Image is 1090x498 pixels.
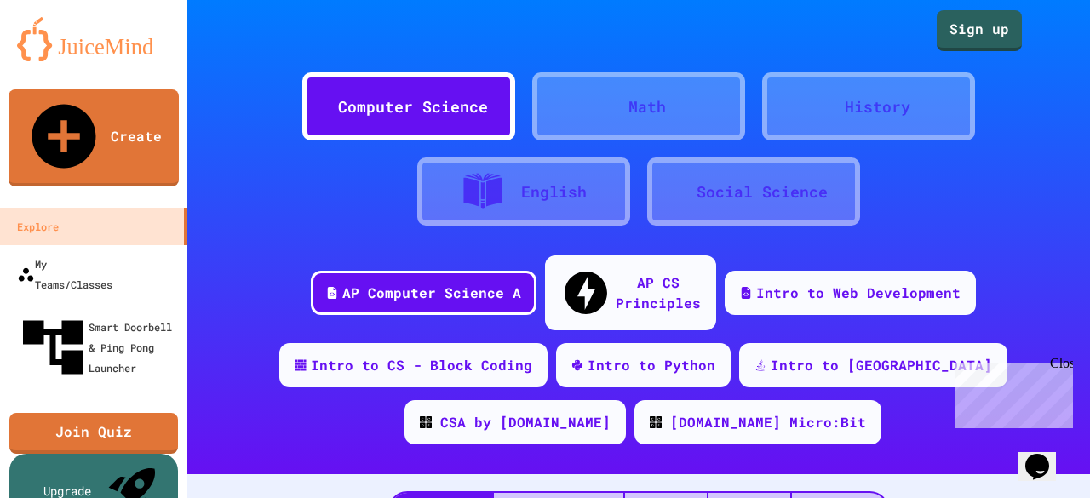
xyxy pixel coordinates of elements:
div: Computer Science [338,95,488,118]
div: Intro to Python [588,355,715,375]
a: Join Quiz [9,413,178,454]
div: My Teams/Classes [17,254,112,295]
div: AP CS Principles [616,272,701,313]
div: AP Computer Science A [342,283,521,303]
div: Intro to Web Development [756,283,961,303]
div: Smart Doorbell & Ping Pong Launcher [17,312,181,383]
div: Social Science [697,180,828,203]
div: Intro to CS - Block Coding [311,355,532,375]
iframe: chat widget [1018,430,1073,481]
div: English [521,180,587,203]
iframe: chat widget [949,356,1073,428]
div: Intro to [GEOGRAPHIC_DATA] [771,355,992,375]
img: logo-orange.svg [17,17,170,61]
a: Create [9,89,179,186]
div: History [845,95,910,118]
div: Explore [17,216,59,237]
div: Chat with us now!Close [7,7,118,108]
div: [DOMAIN_NAME] Micro:Bit [670,412,866,432]
img: CODE_logo_RGB.png [650,416,662,428]
div: Math [628,95,666,118]
img: CODE_logo_RGB.png [420,416,432,428]
div: CSA by [DOMAIN_NAME] [440,412,611,432]
a: Sign up [937,10,1022,51]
